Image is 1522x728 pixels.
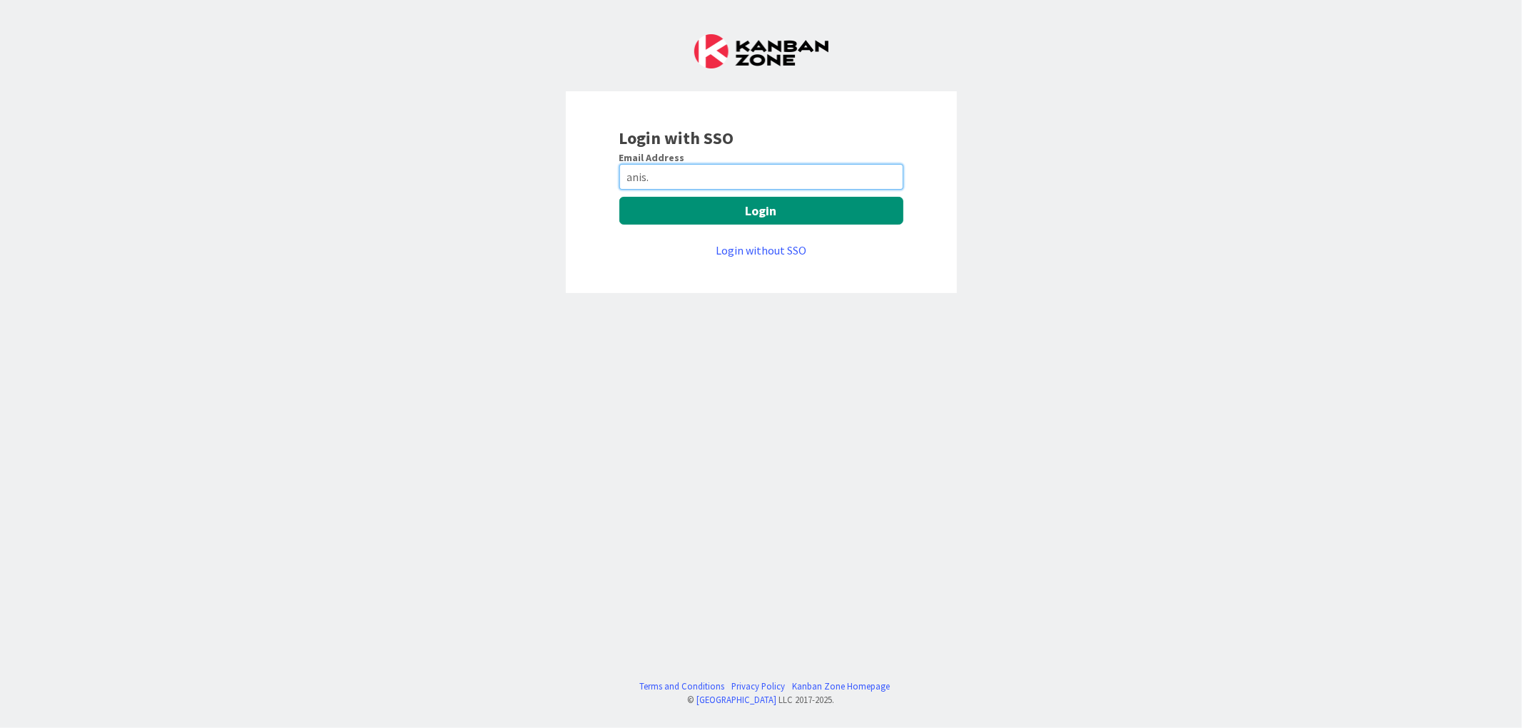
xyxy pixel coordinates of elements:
[632,693,890,707] div: © LLC 2017- 2025 .
[619,127,734,149] b: Login with SSO
[694,34,828,68] img: Kanban Zone
[731,680,785,693] a: Privacy Policy
[716,243,806,257] a: Login without SSO
[639,680,724,693] a: Terms and Conditions
[697,694,777,705] a: [GEOGRAPHIC_DATA]
[792,680,890,693] a: Kanban Zone Homepage
[619,197,903,225] button: Login
[619,151,685,164] label: Email Address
